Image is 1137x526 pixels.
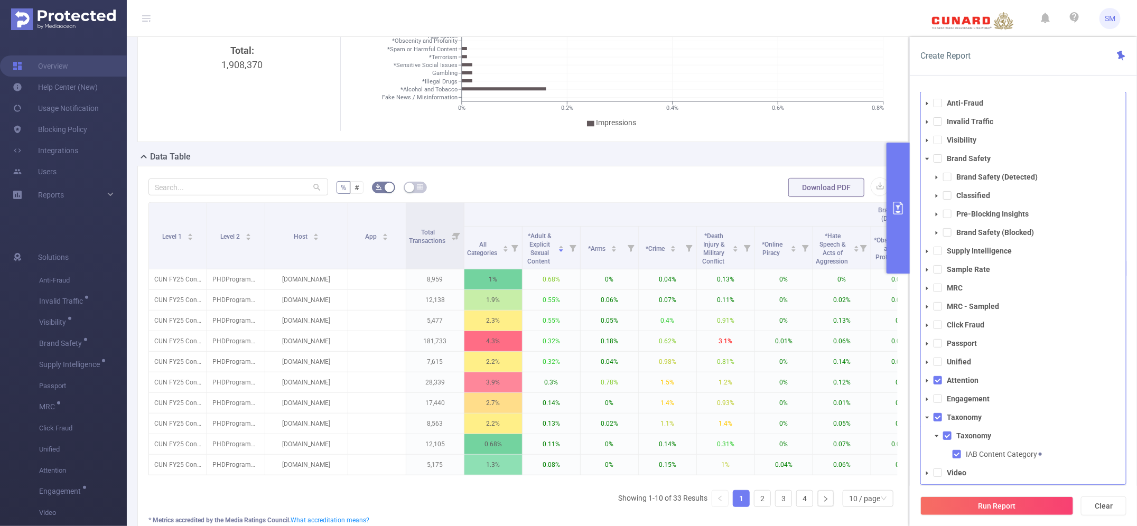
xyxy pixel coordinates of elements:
[697,372,754,392] p: 1.2%
[934,230,939,236] i: icon: caret-down
[697,269,754,289] p: 0.13%
[39,318,70,326] span: Visibility
[187,232,193,235] i: icon: caret-up
[13,77,98,98] a: Help Center (New)
[417,184,423,190] i: icon: table
[313,236,319,239] i: icon: caret-down
[1081,496,1126,515] button: Clear
[925,360,930,365] i: icon: caret-down
[366,233,379,240] span: App
[925,304,930,309] i: icon: caret-down
[639,269,696,289] p: 0.04%
[947,339,977,347] strong: Passport
[947,99,983,107] strong: Anti-Fraud
[383,236,388,239] i: icon: caret-down
[150,151,191,163] h2: Data Table
[947,247,1012,255] strong: Supply Intelligence
[639,352,696,372] p: 0.98%
[682,227,696,269] i: Filter menu
[755,372,813,392] p: 0%
[355,183,359,192] span: #
[39,270,127,291] span: Anti-Fraud
[639,434,696,454] p: 0.14%
[406,455,464,475] p: 5,175
[464,455,522,475] p: 1.3%
[925,397,930,402] i: icon: caret-down
[733,491,749,506] a: 1
[697,414,754,434] p: 1.4%
[502,244,509,250] div: Sort
[523,311,580,331] p: 0.55%
[406,372,464,392] p: 28,339
[291,516,369,524] a: What accreditation means?
[925,101,930,106] i: icon: caret-down
[38,191,64,199] span: Reports
[523,290,580,310] p: 0.55%
[934,193,939,199] i: icon: caret-down
[755,290,813,310] p: 0%
[611,248,617,251] i: icon: caret-down
[733,244,739,247] i: icon: caret-up
[581,331,638,351] p: 0.18%
[265,269,348,289] p: [DOMAIN_NAME]
[639,372,696,392] p: 1.5%
[697,352,754,372] p: 0.81%
[947,117,993,126] strong: Invalid Traffic
[956,228,1034,237] strong: Brand Safety (Blocked)
[697,455,754,475] p: 1%
[697,331,754,351] p: 3.1%
[153,43,332,221] div: 1,908,370
[265,352,348,372] p: [DOMAIN_NAME]
[294,233,309,240] span: Host
[872,105,884,111] tspan: 0.8%
[523,455,580,475] p: 0.08%
[947,136,976,144] strong: Visibility
[934,212,939,217] i: icon: caret-down
[581,414,638,434] p: 0.02%
[265,434,348,454] p: [DOMAIN_NAME]
[947,358,971,366] strong: Unified
[39,418,127,439] span: Click Fraud
[871,311,929,331] p: 0%
[187,232,193,238] div: Sort
[162,233,183,240] span: Level 1
[449,203,464,269] i: Filter menu
[934,434,939,439] i: icon: caret-down
[207,455,265,475] p: PHDProgrammatic
[207,269,265,289] p: PHDProgrammatic
[149,393,207,413] p: CUN FY25 Conversion [262466]
[392,38,458,45] tspan: *Obscenity and Profanity
[925,286,930,291] i: icon: caret-down
[788,178,864,197] button: Download PDF
[966,450,1046,458] span: IAB Content Category
[38,184,64,205] a: Reports
[464,269,522,289] p: 1%
[265,290,348,310] p: [DOMAIN_NAME]
[871,414,929,434] p: 0%
[947,376,978,384] strong: Attention
[13,55,68,77] a: Overview
[697,290,754,310] p: 0.11%
[871,455,929,475] p: 0%
[429,54,458,61] tspan: *Terrorism
[733,490,750,507] li: 1
[1105,8,1115,29] span: SM
[523,372,580,392] p: 0.3%
[646,245,666,252] span: *Crime
[755,352,813,372] p: 0%
[717,495,723,502] i: icon: left
[464,352,522,372] p: 2.2%
[947,302,999,311] strong: MRC - Sampled
[813,331,871,351] p: 0.06%
[874,237,905,261] span: *Obscenity and Profanity
[507,227,522,269] i: Filter menu
[925,119,930,125] i: icon: caret-down
[265,311,348,331] p: [DOMAIN_NAME]
[207,331,265,351] p: PHDProgrammatic
[611,244,617,250] div: Sort
[149,434,207,454] p: CUN FY25 Conversion [262466]
[400,86,458,93] tspan: *Alcohol and Tobacco
[265,455,348,475] p: [DOMAIN_NAME]
[149,372,207,392] p: CUN FY25 Conversion [262466]
[947,468,966,477] strong: Video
